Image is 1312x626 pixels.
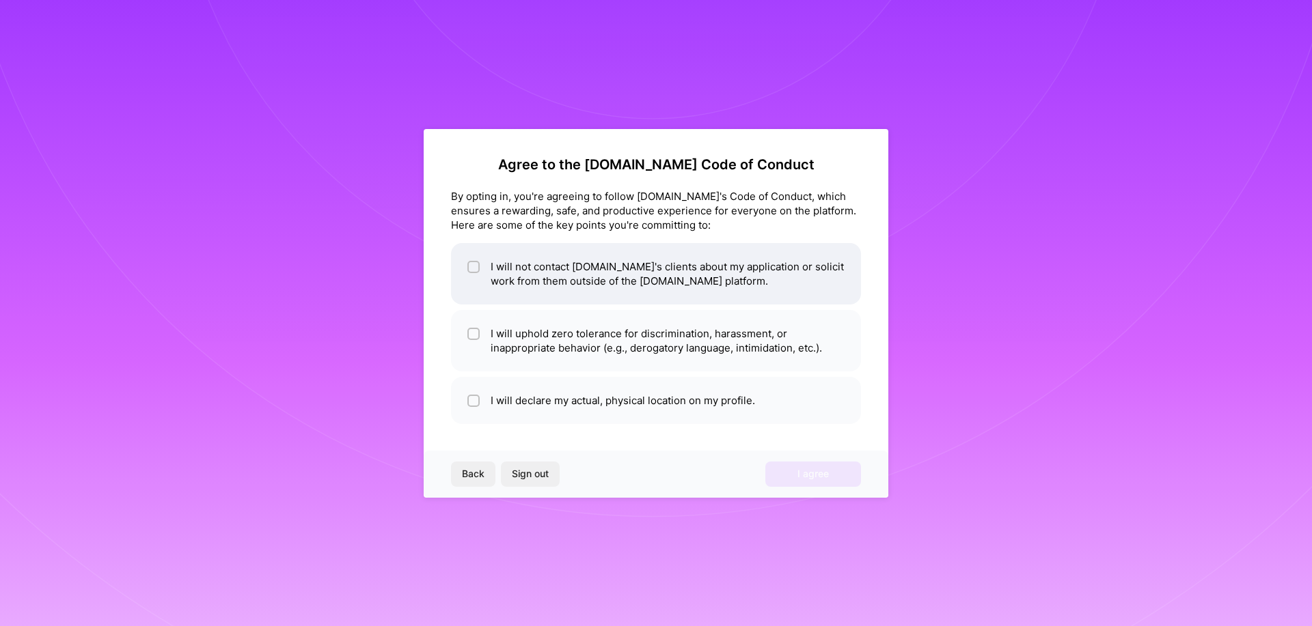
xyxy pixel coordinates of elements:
li: I will uphold zero tolerance for discrimination, harassment, or inappropriate behavior (e.g., der... [451,310,861,371]
li: I will not contact [DOMAIN_NAME]'s clients about my application or solicit work from them outside... [451,243,861,304]
button: Back [451,461,495,486]
span: Sign out [512,467,549,481]
div: By opting in, you're agreeing to follow [DOMAIN_NAME]'s Code of Conduct, which ensures a rewardin... [451,189,861,232]
h2: Agree to the [DOMAIN_NAME] Code of Conduct [451,156,861,173]
button: Sign out [501,461,560,486]
span: Back [462,467,484,481]
li: I will declare my actual, physical location on my profile. [451,377,861,424]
